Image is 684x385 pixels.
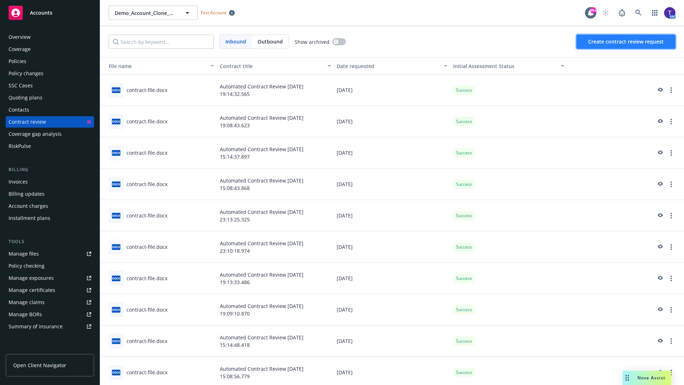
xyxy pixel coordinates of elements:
[112,119,120,124] span: docx
[9,140,31,152] div: RiskPulse
[456,244,472,250] span: Success
[9,260,45,272] div: Policy checking
[667,117,675,126] a: more
[112,213,120,218] span: docx
[220,35,252,48] span: Inbound
[217,325,334,357] div: Automated Contract Review [DATE] 15:14:48.418
[9,297,45,308] div: Manage claims
[9,212,50,224] div: Installment plans
[217,57,334,75] button: Contract title
[6,272,94,284] span: Manage exposures
[667,149,675,157] a: more
[655,368,664,377] a: preview
[6,3,94,23] a: Accounts
[623,371,671,385] button: Nova Assist
[6,284,94,296] a: Manage certificates
[453,62,556,70] div: Toggle SortBy
[9,104,29,115] div: Contacts
[9,309,42,320] div: Manage BORs
[220,62,323,70] div: Contract title
[112,338,120,344] span: docx
[667,306,675,314] a: more
[6,297,94,308] a: Manage claims
[456,307,472,313] span: Success
[112,181,120,187] span: docx
[9,321,63,332] div: Summary of insurance
[631,6,646,20] a: Search
[334,263,451,294] div: [DATE]
[655,211,664,220] a: preview
[6,104,94,115] a: Contacts
[6,140,94,152] a: RiskPulse
[103,62,206,70] div: Toggle SortBy
[655,243,664,251] a: preview
[112,370,120,375] span: docx
[9,31,31,43] div: Overview
[453,63,514,70] span: Initial Assessment Status
[9,68,43,79] div: Policy changes
[6,56,94,67] a: Policies
[456,118,472,125] span: Success
[9,80,33,91] div: SSC Cases
[126,274,167,282] div: contract-file.docx
[126,306,167,313] div: contract-file.docx
[13,361,66,369] span: Open Client Navigator
[252,35,289,48] span: Outbound
[126,149,167,156] div: contract-file.docx
[9,116,46,128] div: Contract review
[334,294,451,325] div: [DATE]
[664,7,675,19] img: photo
[334,137,451,169] div: [DATE]
[6,92,94,103] a: Quoting plans
[667,274,675,283] a: more
[112,244,120,250] span: docx
[198,9,238,16] span: Test Account
[655,117,664,126] a: preview
[456,275,472,282] span: Success
[667,243,675,251] a: more
[337,62,440,70] div: Date requested
[201,10,226,16] span: Test Account
[6,68,94,79] a: Policy changes
[112,276,120,281] span: docx
[9,56,26,67] div: Policies
[6,346,94,354] div: Analytics hub
[456,369,472,376] span: Success
[217,200,334,231] div: Automated Contract Review [DATE] 23:13:25.325
[667,180,675,189] a: more
[109,6,198,20] button: Demo_Account_Clone_QA_CR_Tests_Prospect
[334,200,451,231] div: [DATE]
[6,31,94,43] a: Overview
[9,176,28,188] div: Invoices
[217,231,334,263] div: Automated Contract Review [DATE] 23:10:18.974
[112,307,120,312] span: docx
[6,248,94,260] a: Manage files
[655,306,664,314] a: preview
[9,128,62,140] div: Coverage gap analysis
[598,6,613,20] a: Start snowing
[126,212,167,219] div: contract-file.docx
[115,9,176,17] span: Demo_Account_Clone_QA_CR_Tests_Prospect
[456,87,472,93] span: Success
[9,272,54,284] div: Manage exposures
[112,87,120,93] span: docx
[6,188,94,200] a: Billing updates
[126,86,167,94] div: contract-file.docx
[126,369,167,376] div: contract-file.docx
[112,150,120,155] span: docx
[30,10,52,16] span: Accounts
[217,294,334,325] div: Automated Contract Review [DATE] 19:09:10.870
[667,368,675,377] a: more
[217,75,334,106] div: Automated Contract Review [DATE] 19:14:32.565
[217,137,334,169] div: Automated Contract Review [DATE] 15:14:37.897
[6,43,94,55] a: Coverage
[456,150,472,156] span: Success
[6,260,94,272] a: Policy checking
[615,6,629,20] a: Report a Bug
[6,309,94,320] a: Manage BORs
[9,284,55,296] div: Manage certificates
[655,337,664,345] a: preview
[334,231,451,263] div: [DATE]
[103,62,206,70] div: File name
[588,38,664,45] span: Create contract review request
